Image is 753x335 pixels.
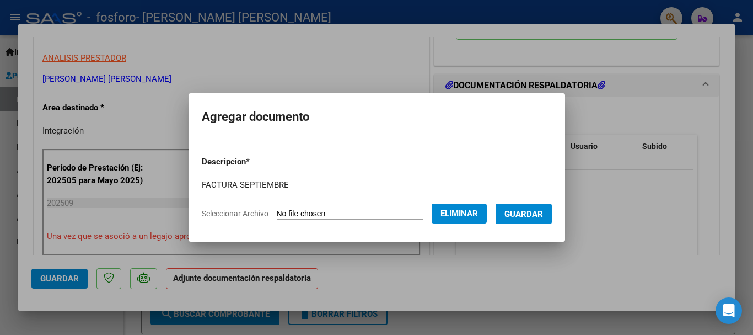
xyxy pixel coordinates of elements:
button: Guardar [496,204,552,224]
h2: Agregar documento [202,107,552,127]
span: Guardar [504,209,543,219]
span: Seleccionar Archivo [202,209,268,218]
p: Descripcion [202,156,307,168]
span: Eliminar [440,209,478,219]
div: Open Intercom Messenger [716,297,742,324]
button: Eliminar [432,204,487,224]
